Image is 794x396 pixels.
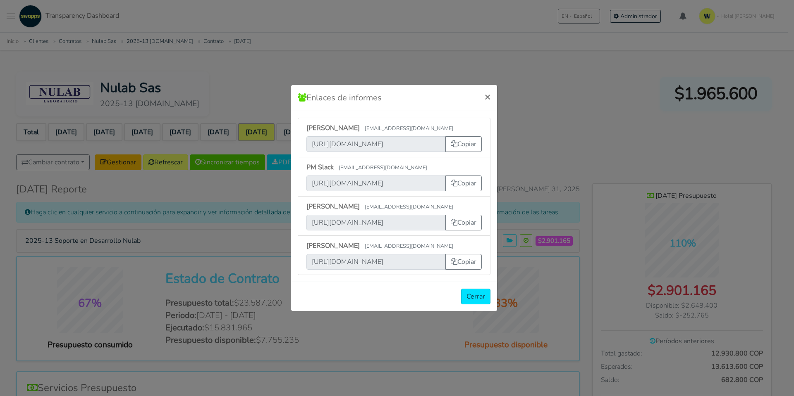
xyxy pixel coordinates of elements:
span: PM Slack [306,163,334,172]
button: Copiar [445,254,482,270]
span: × [485,90,490,103]
span: [EMAIL_ADDRESS][DOMAIN_NAME] [365,242,453,250]
span: [PERSON_NAME] [306,123,360,133]
span: [EMAIL_ADDRESS][DOMAIN_NAME] [365,203,453,211]
button: Copiar [445,136,482,152]
button: Copiar [445,175,482,191]
button: Cerrar [461,289,490,304]
button: Close [478,85,497,108]
button: Copiar [445,215,482,230]
span: [PERSON_NAME] [306,202,360,211]
span: [EMAIL_ADDRESS][DOMAIN_NAME] [365,125,453,132]
span: [EMAIL_ADDRESS][DOMAIN_NAME] [339,164,427,171]
h5: Enlaces de informes [298,92,382,104]
span: [PERSON_NAME] [306,241,360,250]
